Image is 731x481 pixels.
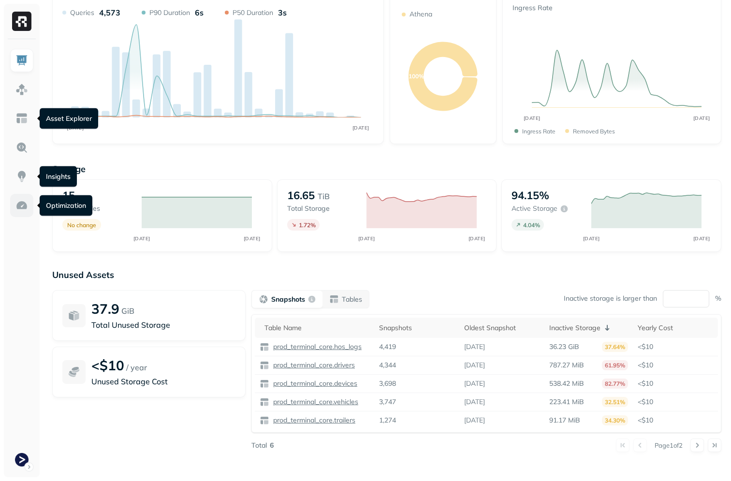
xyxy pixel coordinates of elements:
p: Total storage [287,204,357,213]
p: Total tables [62,204,132,213]
img: table [260,416,269,425]
img: Ryft [12,12,31,31]
p: 34.30% [602,415,628,425]
a: prod_terminal_core.trailers [269,416,355,425]
p: prod_terminal_core.devices [271,379,357,388]
p: 4,573 [99,8,120,17]
p: 37.64% [602,342,628,352]
p: Active storage [512,204,557,213]
img: Asset Explorer [15,112,28,125]
p: 16.65 [287,189,315,202]
p: 3,747 [379,397,396,407]
p: Total [251,441,267,450]
img: table [260,397,269,407]
p: <$10 [638,379,713,388]
div: Snapshots [379,323,454,333]
p: 61.95% [602,360,628,370]
text: 100% [409,73,424,80]
img: table [260,379,269,389]
p: Storage [52,163,721,175]
p: <$10 [638,397,713,407]
p: Snapshots [271,295,305,304]
p: [DATE] [464,397,485,407]
p: 538.42 MiB [549,379,584,388]
tspan: [DATE] [468,235,485,242]
tspan: [DATE] [523,115,540,121]
p: GiB [121,305,134,317]
p: % [715,294,721,303]
div: Asset Explorer [40,108,98,129]
p: 4,344 [379,361,396,370]
p: No change [67,221,96,229]
p: Removed bytes [573,128,615,135]
p: 3,698 [379,379,396,388]
p: prod_terminal_core.hos_logs [271,342,362,351]
p: Unused Assets [52,269,721,280]
p: Total Unused Storage [91,319,235,331]
p: 1,274 [379,416,396,425]
tspan: [DATE] [244,235,261,242]
p: TiB [318,190,330,202]
p: 4.04 % [523,221,540,229]
p: prod_terminal_core.vehicles [271,397,358,407]
tspan: [DATE] [133,235,150,242]
p: 15 [62,189,75,202]
p: [DATE] [464,416,485,425]
p: [DATE] [464,342,485,351]
p: 4,419 [379,342,396,351]
p: 36.23 GiB [549,342,579,351]
p: 6s [195,8,204,17]
p: Unused Storage Cost [91,376,235,387]
p: Page 1 of 2 [655,441,683,450]
img: Optimization [15,199,28,212]
p: prod_terminal_core.trailers [271,416,355,425]
img: Dashboard [15,54,28,67]
p: 32.51% [602,397,628,407]
a: prod_terminal_core.devices [269,379,357,388]
p: 3s [278,8,287,17]
img: Assets [15,83,28,96]
p: [DATE] [464,361,485,370]
p: Ingress Rate [512,3,561,13]
a: prod_terminal_core.drivers [269,361,355,370]
p: 6 [270,441,274,450]
tspan: [DATE] [693,115,710,121]
tspan: [DATE] [358,235,375,242]
p: 223.41 MiB [549,397,584,407]
p: [DATE] [464,379,485,388]
a: prod_terminal_core.hos_logs [269,342,362,351]
p: 787.27 MiB [549,361,584,370]
p: <$10 [638,342,713,351]
tspan: [DATE] [352,125,369,131]
img: table [260,342,269,352]
p: P90 Duration [149,8,190,17]
p: prod_terminal_core.drivers [271,361,355,370]
img: Query Explorer [15,141,28,154]
p: Inactive storage is larger than [564,294,657,303]
img: Insights [15,170,28,183]
p: Athena [409,10,432,19]
p: 94.15% [512,189,549,202]
p: Ingress Rate [522,128,556,135]
div: Yearly Cost [638,323,713,333]
p: P50 Duration [233,8,273,17]
div: Insights [40,166,77,187]
tspan: [DATE] [583,235,599,242]
tspan: [DATE] [693,235,710,242]
p: 1.72 % [299,221,316,229]
p: 82.77% [602,379,628,389]
img: table [260,361,269,370]
p: <$10 [638,416,713,425]
a: prod_terminal_core.vehicles [269,397,358,407]
p: Queries [70,8,94,17]
div: Optimization [40,195,92,216]
p: Inactive Storage [549,323,600,333]
tspan: [DATE] [67,125,84,131]
img: Terminal [15,453,29,466]
p: Tables [342,295,362,304]
div: Table Name [264,323,369,333]
p: <$10 [91,357,124,374]
div: Oldest Snapshot [464,323,540,333]
p: / year [126,362,147,373]
p: 91.17 MiB [549,416,580,425]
